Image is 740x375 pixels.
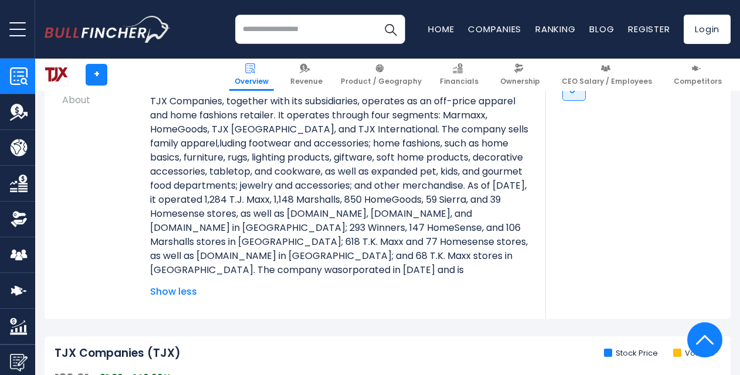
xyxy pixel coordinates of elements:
[341,77,422,86] span: Product / Geography
[229,59,274,91] a: Overview
[45,63,67,86] img: TJX logo
[435,59,484,91] a: Financials
[10,210,28,228] img: Ownership
[285,59,328,91] a: Revenue
[290,77,323,86] span: Revenue
[589,23,614,35] a: Blog
[440,77,478,86] span: Financials
[62,90,150,299] th: About
[668,59,727,91] a: Competitors
[86,64,107,86] a: +
[376,15,405,44] button: Search
[150,285,528,299] span: Show less
[673,349,715,359] li: Volume
[535,23,575,35] a: Ranking
[684,15,731,44] a: Login
[562,77,652,86] span: CEO Salary / Employees
[556,59,657,91] a: CEO Salary / Employees
[45,16,171,43] a: Go to homepage
[495,59,545,91] a: Ownership
[468,23,521,35] a: Companies
[45,16,171,43] img: bullfincher logo
[335,59,427,91] a: Product / Geography
[235,77,269,86] span: Overview
[604,349,658,359] li: Stock Price
[150,94,528,291] p: TJX Companies, together with its subsidiaries, operates as an off-price apparel and home fashions...
[674,77,722,86] span: Competitors
[55,346,181,361] h2: TJX Companies (TJX)
[628,23,670,35] a: Register
[428,23,454,35] a: Home
[500,77,540,86] span: Ownership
